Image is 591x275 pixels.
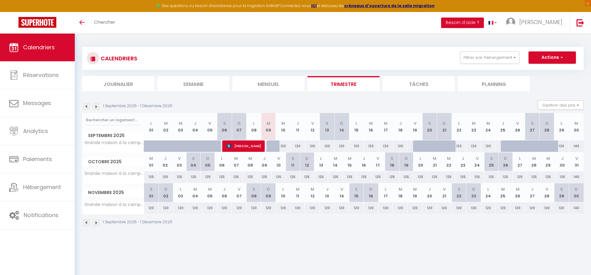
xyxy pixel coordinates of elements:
[291,202,305,214] div: 120
[314,152,328,171] th: 13
[83,171,145,176] span: Grande maison à la campagne
[510,183,525,202] th: 26
[261,202,276,214] div: 120
[486,120,490,126] abbr: M
[452,113,466,140] th: 22
[385,186,387,192] abbr: L
[267,186,270,192] abbr: D
[82,188,144,197] span: Novembre 2025
[328,152,343,171] th: 14
[501,12,570,34] a: ... [PERSON_NAME]
[243,152,257,171] th: 08
[408,113,422,140] th: 19
[541,152,555,171] th: 29
[281,120,285,126] abbr: M
[364,202,379,214] div: 120
[428,171,442,183] div: 125
[192,156,195,161] abbr: S
[378,113,393,140] th: 17
[180,186,182,192] abbr: L
[203,202,217,214] div: 120
[206,156,209,161] abbr: D
[18,17,56,28] img: Super Booking
[144,152,158,171] th: 01
[490,156,493,161] abbr: S
[527,152,541,171] th: 28
[252,186,255,192] abbr: S
[348,156,352,161] abbr: M
[232,202,247,214] div: 120
[320,183,335,202] th: 13
[422,113,437,140] th: 20
[5,2,23,21] button: Ouvrir le widget de chat LiveChat
[513,152,527,171] th: 27
[144,202,159,214] div: 120
[82,76,154,91] li: Journalier
[574,120,578,126] abbr: M
[484,171,498,183] div: 125
[326,120,328,126] abbr: S
[320,140,335,152] div: 120
[320,156,322,161] abbr: L
[247,113,261,140] th: 08
[334,156,337,161] abbr: M
[569,183,584,202] th: 30
[263,156,266,161] abbr: J
[94,19,115,25] span: Chercher
[422,202,437,214] div: 120
[291,113,305,140] th: 11
[554,113,569,140] th: 29
[178,156,181,161] abbr: V
[545,186,548,192] abbr: V
[291,156,294,161] abbr: S
[23,43,55,51] span: Calendriers
[472,186,475,192] abbr: D
[217,202,232,214] div: 120
[498,152,513,171] th: 26
[569,152,584,171] th: 31
[540,183,554,202] th: 28
[188,183,203,202] th: 04
[466,140,481,152] div: 120
[378,183,393,202] th: 17
[238,120,241,126] abbr: D
[334,202,349,214] div: 120
[481,140,496,152] div: 120
[188,202,203,214] div: 120
[320,113,335,140] th: 13
[456,152,470,171] th: 23
[277,156,280,161] abbr: V
[23,127,48,135] span: Analytics
[414,120,416,126] abbr: V
[349,140,364,152] div: 120
[531,186,533,192] abbr: J
[173,202,188,214] div: 120
[496,113,510,140] th: 25
[305,113,320,140] th: 12
[466,113,481,140] th: 23
[540,113,554,140] th: 28
[173,183,188,202] th: 03
[227,140,261,152] span: [PERSON_NAME]
[291,140,305,152] div: 120
[193,186,197,192] abbr: M
[472,120,476,126] abbr: M
[253,120,255,126] abbr: L
[470,171,484,183] div: 125
[561,120,562,126] abbr: L
[575,156,578,161] abbr: V
[103,103,172,109] p: 1 Septembre 2025 - 1 Décembre 2025
[328,171,343,183] div: 125
[504,156,507,161] abbr: D
[364,183,379,202] th: 16
[452,183,466,202] th: 22
[441,18,484,28] button: Besoin d'aide ?
[164,120,168,126] abbr: M
[296,120,299,126] abbr: J
[527,171,541,183] div: 125
[271,171,286,183] div: 125
[24,211,58,219] span: Notifications
[554,140,569,152] div: 120
[355,186,358,192] abbr: S
[458,120,460,126] abbr: L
